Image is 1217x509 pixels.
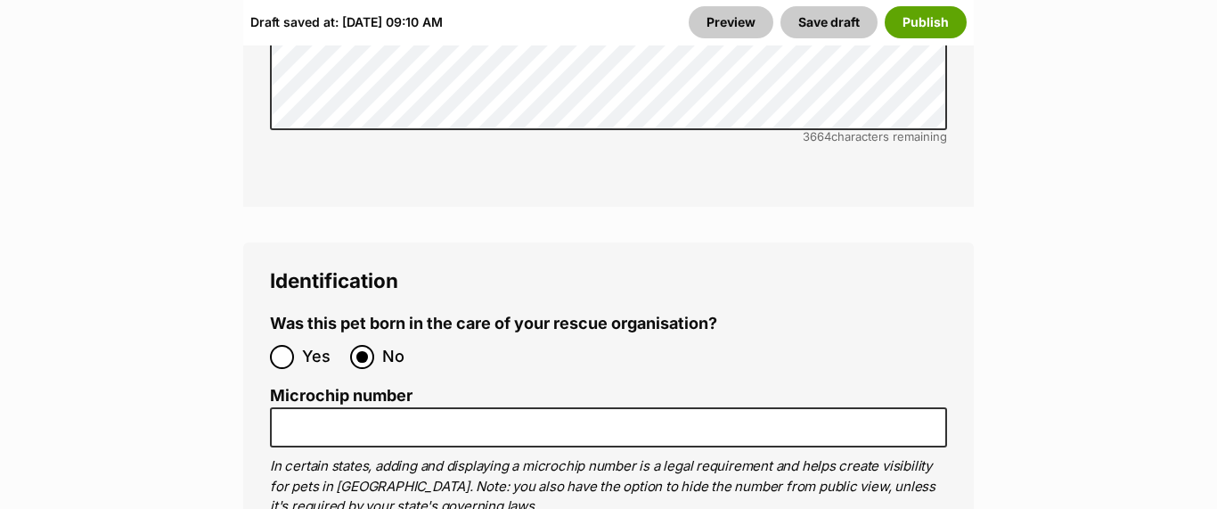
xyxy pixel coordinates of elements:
button: Save draft [780,6,878,38]
span: No [382,345,421,369]
button: Publish [885,6,967,38]
a: Preview [689,6,773,38]
span: Yes [302,345,341,369]
div: characters remaining [270,130,947,144]
span: 3664 [803,129,831,144]
label: Was this pet born in the care of your rescue organisation? [270,315,717,333]
span: Identification [270,268,398,292]
div: Draft saved at: [DATE] 09:10 AM [250,6,443,38]
label: Microchip number [270,387,947,406]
